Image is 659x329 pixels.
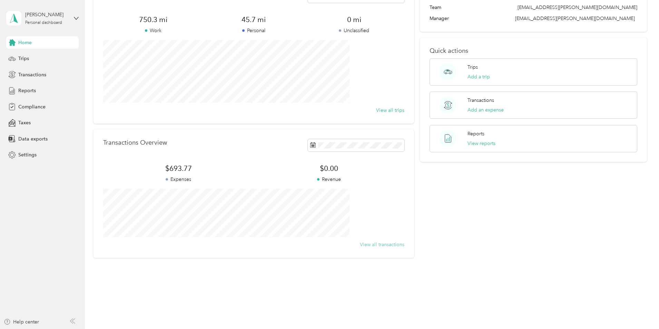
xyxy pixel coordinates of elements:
[204,27,304,34] p: Personal
[18,55,29,62] span: Trips
[25,11,68,18] div: [PERSON_NAME]
[25,21,62,25] div: Personal dashboard
[430,47,637,55] p: Quick actions
[103,27,204,34] p: Work
[468,64,478,71] p: Trips
[304,15,404,25] span: 0 mi
[468,106,504,114] button: Add an expense
[18,103,46,110] span: Compliance
[468,130,484,137] p: Reports
[360,241,404,248] button: View all transactions
[468,140,495,147] button: View reports
[18,135,48,143] span: Data exports
[304,27,404,34] p: Unclassified
[518,4,637,11] span: [EMAIL_ADDRESS][PERSON_NAME][DOMAIN_NAME]
[18,39,32,46] span: Home
[515,16,635,21] span: [EMAIL_ADDRESS][PERSON_NAME][DOMAIN_NAME]
[103,15,204,25] span: 750.3 mi
[18,151,37,158] span: Settings
[4,318,39,326] button: Help center
[18,119,31,126] span: Taxes
[103,176,254,183] p: Expenses
[376,107,404,114] button: View all trips
[468,97,494,104] p: Transactions
[430,15,449,22] span: Manager
[430,4,441,11] span: Team
[103,139,167,146] p: Transactions Overview
[204,15,304,25] span: 45.7 mi
[254,176,404,183] p: Revenue
[18,71,46,78] span: Transactions
[103,164,254,173] span: $693.77
[18,87,36,94] span: Reports
[254,164,404,173] span: $0.00
[468,73,490,80] button: Add a trip
[620,290,659,329] iframe: Everlance-gr Chat Button Frame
